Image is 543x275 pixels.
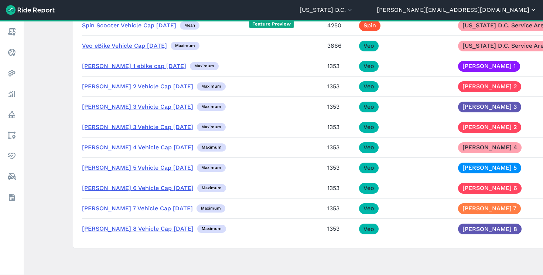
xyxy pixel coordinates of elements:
[359,203,379,214] a: Veo
[82,144,194,151] a: [PERSON_NAME] 4 Vehicle Cap [DATE]
[197,143,226,152] div: maximum
[324,198,356,219] td: 1353
[5,87,18,101] a: Analyze
[197,164,226,172] div: maximum
[82,225,194,232] a: [PERSON_NAME] 8 Vehicle Cap [DATE]
[5,170,18,183] a: ModeShift
[458,142,522,153] a: [PERSON_NAME] 4
[82,123,193,130] a: [PERSON_NAME] 3 Vehicle Cap [DATE]
[5,149,18,163] a: Health
[458,102,521,112] a: [PERSON_NAME] 3
[324,137,356,158] td: 1353
[324,77,356,97] td: 1353
[82,42,167,49] a: Veo eBike Vehicle Cap [DATE]
[82,62,186,69] a: [PERSON_NAME] 1 ebike cap [DATE]
[5,129,18,142] a: Areas
[197,225,226,233] div: maximum
[5,191,18,204] a: Datasets
[359,41,379,51] a: Veo
[458,224,522,234] a: [PERSON_NAME] 8
[324,36,356,56] td: 3866
[82,103,193,110] a: [PERSON_NAME] 3 Vehicle Cap [DATE]
[359,102,379,112] a: Veo
[171,42,199,50] div: maximum
[359,183,379,194] a: Veo
[458,203,521,214] a: [PERSON_NAME] 7
[324,158,356,178] td: 1353
[359,122,379,133] a: Veo
[5,46,18,59] a: Realtime
[377,6,537,14] button: [PERSON_NAME][EMAIL_ADDRESS][DOMAIN_NAME]
[324,117,356,137] td: 1353
[324,97,356,117] td: 1353
[359,224,379,234] a: Veo
[82,164,193,171] a: [PERSON_NAME] 5 Vehicle Cap [DATE]
[197,204,225,213] div: maximum
[197,82,226,91] div: maximum
[5,67,18,80] a: Heatmaps
[190,62,219,70] div: maximum
[458,61,520,72] a: [PERSON_NAME] 1
[82,83,193,90] a: [PERSON_NAME] 2 Vehicle Cap [DATE]
[197,184,226,192] div: maximum
[82,205,193,212] a: [PERSON_NAME] 7 Vehicle Cap [DATE]
[359,81,379,92] a: Veo
[6,5,55,15] img: Ride Report
[197,123,226,131] div: maximum
[197,103,226,111] div: maximum
[324,219,356,239] td: 1353
[324,56,356,77] td: 1353
[300,6,354,14] button: [US_STATE] D.C.
[249,20,294,28] span: Feature Preview
[82,184,194,191] a: [PERSON_NAME] 6 Vehicle Cap [DATE]
[5,25,18,38] a: Report
[324,178,356,198] td: 1353
[458,163,521,173] a: [PERSON_NAME] 5
[359,163,379,173] a: Veo
[458,122,521,133] a: [PERSON_NAME] 2
[458,183,522,194] a: [PERSON_NAME] 6
[458,81,521,92] a: [PERSON_NAME] 2
[5,108,18,121] a: Policy
[359,142,379,153] a: Veo
[359,61,379,72] a: Veo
